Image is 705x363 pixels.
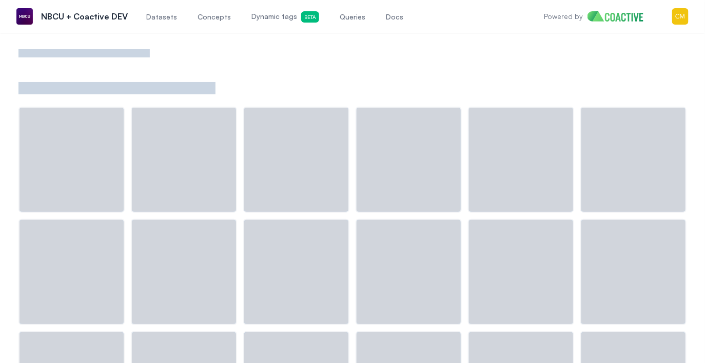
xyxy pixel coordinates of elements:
[301,11,319,23] span: Beta
[41,10,128,23] p: NBCU + Coactive DEV
[251,11,319,23] span: Dynamic tags
[16,8,33,25] img: NBCU + Coactive DEV
[544,11,583,22] p: Powered by
[146,12,177,22] span: Datasets
[198,12,231,22] span: Concepts
[340,12,365,22] span: Queries
[672,8,689,25] img: Menu for the logged in user
[587,11,652,22] img: Home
